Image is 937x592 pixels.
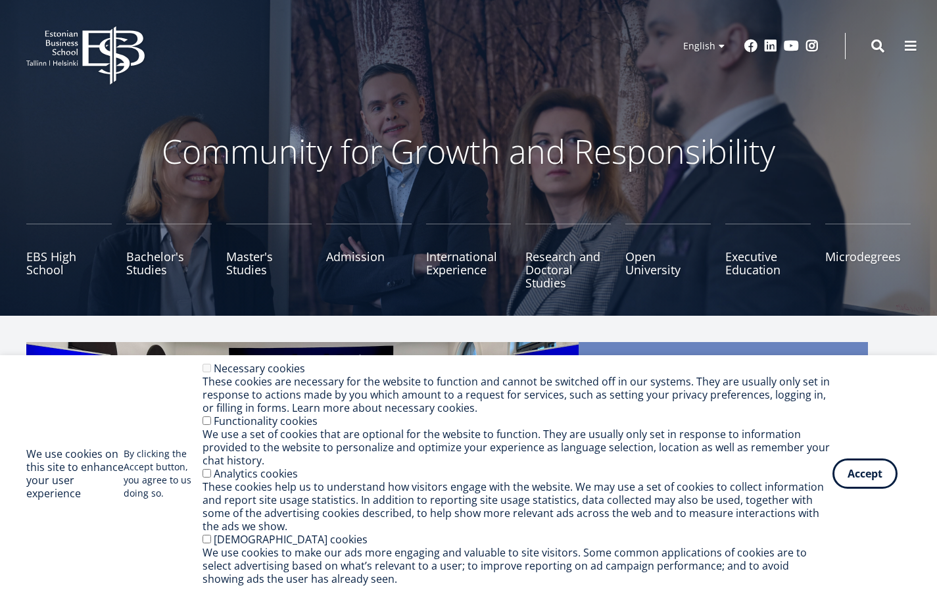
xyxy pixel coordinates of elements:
[26,224,112,289] a: EBS High School
[832,458,898,489] button: Accept
[764,39,777,53] a: Linkedin
[26,447,124,500] h2: We use cookies on this site to enhance your user experience
[805,39,819,53] a: Instagram
[203,546,832,585] div: We use cookies to make our ads more engaging and valuable to site visitors. Some common applicati...
[214,466,298,481] label: Analytics cookies
[203,428,832,467] div: We use a set of cookies that are optional for the website to function. They are usually only set ...
[426,224,512,289] a: International Experience
[126,224,212,289] a: Bachelor's Studies
[124,447,203,500] p: By clicking the Accept button, you agree to us doing so.
[226,224,312,289] a: Master's Studies
[214,414,318,428] label: Functionality cookies
[725,224,811,289] a: Executive Education
[326,224,412,289] a: Admission
[825,224,911,289] a: Microdegrees
[203,480,832,533] div: These cookies help us to understand how visitors engage with the website. We may use a set of coo...
[525,224,611,289] a: Research and Doctoral Studies
[744,39,757,53] a: Facebook
[203,375,832,414] div: These cookies are necessary for the website to function and cannot be switched off in our systems...
[214,361,305,376] label: Necessary cookies
[214,532,368,547] label: [DEMOGRAPHIC_DATA] cookies
[120,132,817,171] p: Community for Growth and Responsibility
[625,224,711,289] a: Open University
[26,342,579,592] img: a
[784,39,799,53] a: Youtube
